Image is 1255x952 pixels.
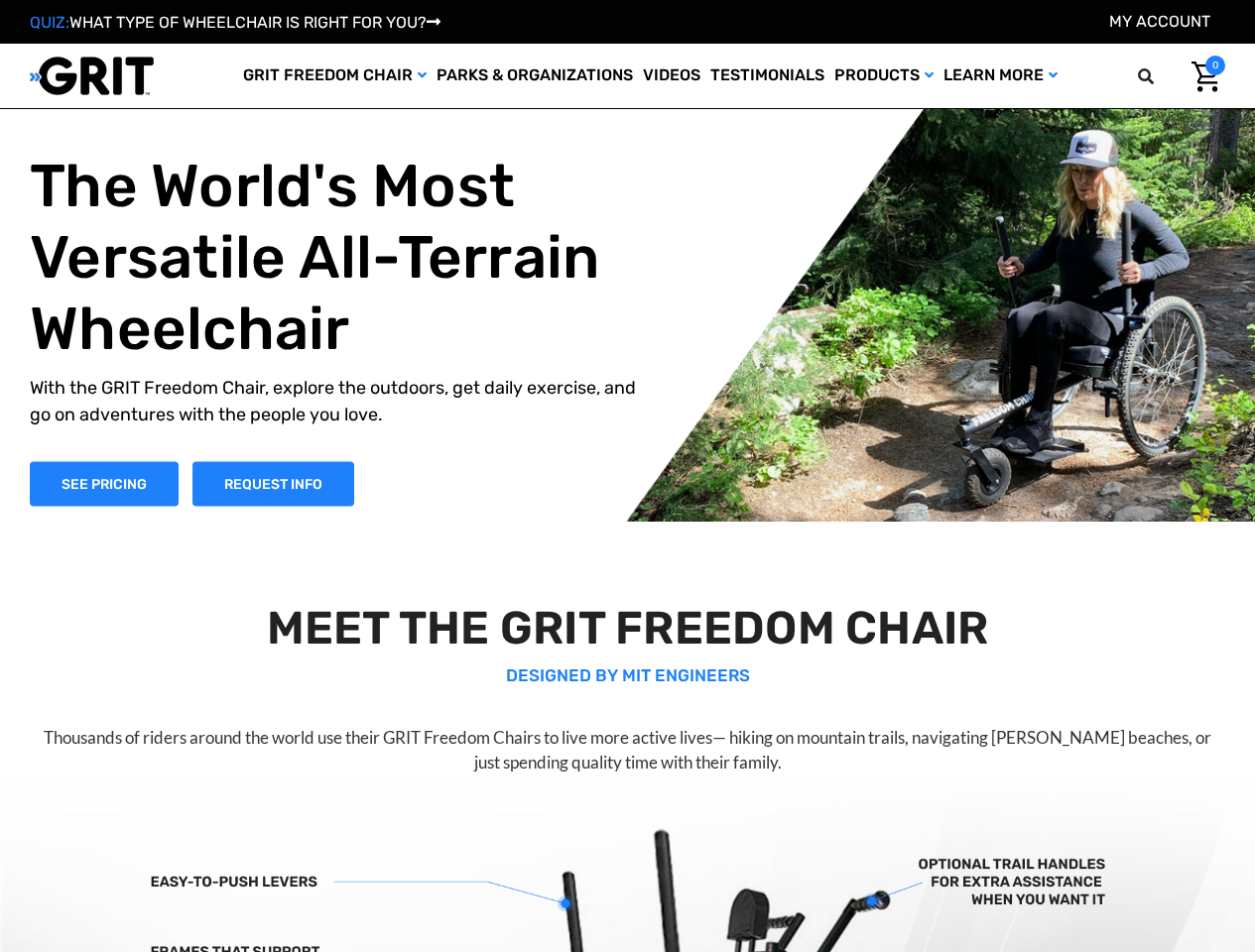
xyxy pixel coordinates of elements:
[238,44,432,108] a: GRIT Freedom Chair
[705,44,829,108] a: Testimonials
[30,13,440,32] a: QUIZ:WHAT TYPE OF WHEELCHAIR IS RIGHT FOR YOU?
[192,461,354,506] a: Slide number 1, Request Information
[30,150,643,364] h1: The World's Most Versatile All-Terrain Wheelchair
[829,44,939,108] a: Products
[432,44,638,108] a: Parks & Organizations
[1147,56,1177,97] input: Search
[30,13,69,32] span: QUIZ:
[30,461,179,506] a: Shop Now
[1109,12,1210,31] a: Account
[638,44,705,108] a: Videos
[1192,61,1220,92] img: Cart
[30,374,643,427] p: With the GRIT Freedom Chair, explore the outdoors, get daily exercise, and go on adventures with ...
[1177,56,1225,97] a: Cart with 0 items
[939,44,1063,108] a: Learn More
[32,663,1224,689] p: DESIGNED BY MIT ENGINEERS
[30,56,154,96] img: GRIT All-Terrain Wheelchair and Mobility Equipment
[1205,56,1225,75] span: 0
[32,725,1224,775] p: Thousands of riders around the world use their GRIT Freedom Chairs to live more active lives— hik...
[32,601,1224,655] h2: MEET THE GRIT FREEDOM CHAIR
